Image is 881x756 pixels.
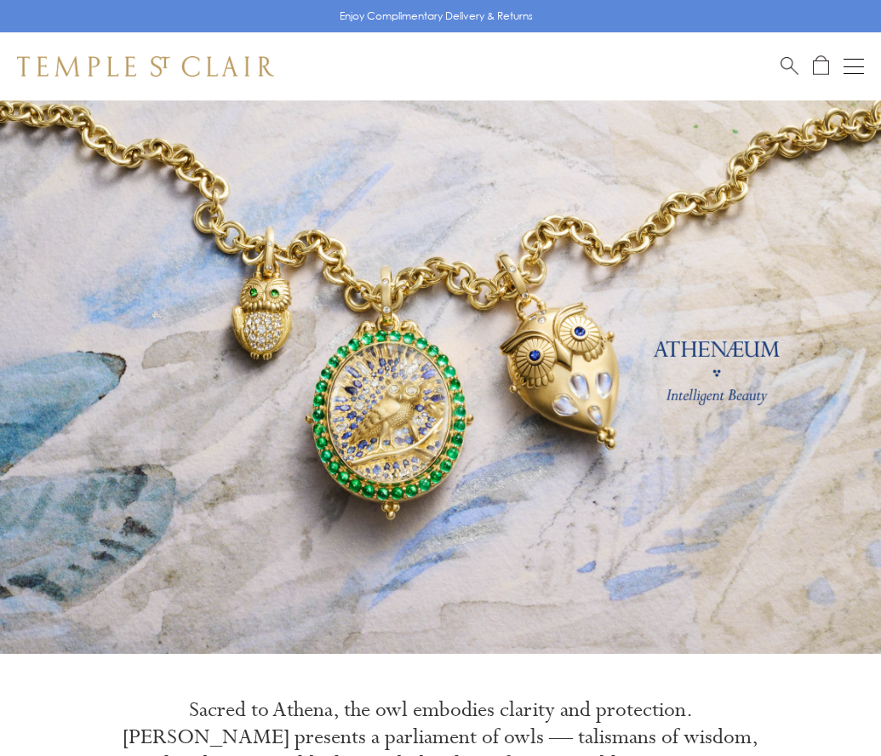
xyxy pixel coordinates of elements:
button: Open navigation [844,56,864,77]
p: Enjoy Complimentary Delivery & Returns [340,8,533,25]
a: Open Shopping Bag [813,55,829,77]
img: Temple St. Clair [17,56,274,77]
a: Search [781,55,798,77]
